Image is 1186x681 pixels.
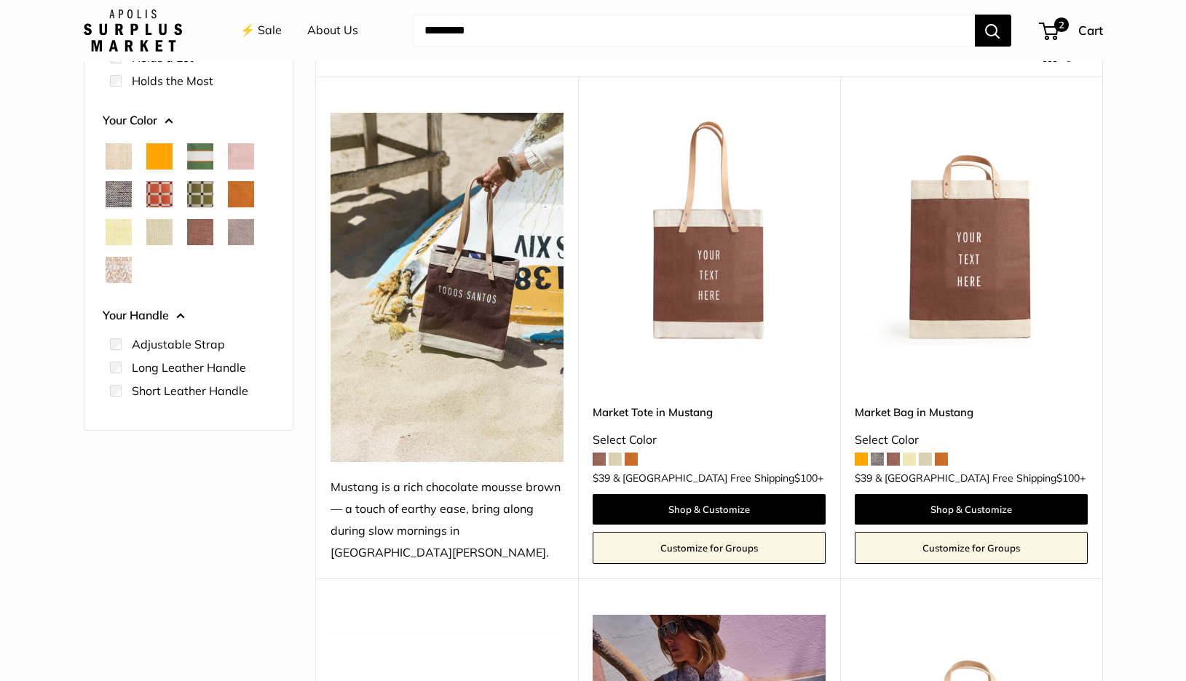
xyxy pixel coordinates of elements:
button: Mustang [187,219,213,245]
input: Search... [413,15,975,47]
a: Shop & Customize [593,494,826,525]
button: Cognac [228,181,254,207]
a: Market Bag in Mustang [855,404,1088,421]
img: Apolis: Surplus Market [84,9,182,52]
label: Long Leather Handle [132,359,246,376]
a: 2 Cart [1040,19,1103,42]
button: Taupe [228,219,254,245]
span: & [GEOGRAPHIC_DATA] Free Shipping + [875,473,1086,483]
a: Market Bag in MustangMarket Bag in Mustang [855,113,1088,346]
label: Short Leather Handle [132,382,248,399]
button: Blush [228,143,254,170]
a: Market Tote in Mustang [593,404,826,421]
span: $39 [593,471,610,485]
div: Select Color [855,429,1088,451]
button: Orange [146,143,173,170]
a: ⚡️ Sale [240,20,282,41]
span: $100 [794,471,818,485]
button: Court Green [187,143,213,170]
a: Customize for Groups [855,532,1088,564]
span: $100 [1056,471,1080,485]
a: About Us [307,20,358,41]
span: Cart [1078,23,1103,38]
img: Mustang is a rich chocolate mousse brown — a touch of earthy ease, bring along during slow mornin... [331,113,564,462]
a: Market Tote in MustangMarket Tote in Mustang [593,113,826,346]
button: Your Color [103,110,274,132]
div: Select Color [593,429,826,451]
img: Market Bag in Mustang [855,113,1088,346]
button: Natural [106,143,132,170]
button: Chambray [106,181,132,207]
span: $39 [855,471,872,485]
button: Chenille Window Sage [187,181,213,207]
button: Display products as list [1067,49,1080,62]
label: Holds the Most [132,72,213,89]
button: Chenille Window Brick [146,181,173,207]
span: & [GEOGRAPHIC_DATA] Free Shipping + [613,473,823,483]
div: Mustang is a rich chocolate mousse brown — a touch of earthy ease, bring along during slow mornin... [331,477,564,564]
label: Adjustable Strap [132,335,225,353]
a: Customize for Groups [593,532,826,564]
img: Market Tote in Mustang [593,113,826,346]
button: Mint Sorbet [146,219,173,245]
button: White Porcelain [106,257,132,283]
span: 2 [1053,17,1068,32]
button: Display products as grid [1043,49,1056,62]
button: Search [975,15,1011,47]
a: Shop & Customize [855,494,1088,525]
button: Your Handle [103,305,274,327]
button: Daisy [106,219,132,245]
